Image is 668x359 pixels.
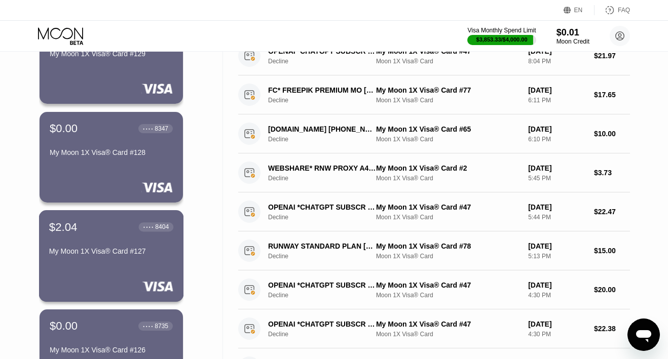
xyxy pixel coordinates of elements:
div: My Moon 1X Visa® Card #127 [49,247,173,255]
div: 8735 [155,323,168,330]
div: $17.65 [594,91,630,99]
div: My Moon 1X Visa® Card #77 [376,86,520,94]
div: Decline [268,58,385,65]
div: My Moon 1X Visa® Card #128 [50,148,173,156]
div: [DOMAIN_NAME] [PHONE_NUMBER] USDeclineMy Moon 1X Visa® Card #65Moon 1X Visa® Card[DATE]6:10 PM$10.00 [238,114,630,153]
div: 5:44 PM [528,214,586,221]
div: Moon 1X Visa® Card [376,136,520,143]
div: 8:04 PM [528,58,586,65]
div: ● ● ● ● [143,325,153,328]
div: $22.38 [594,325,630,333]
div: $21.97 [594,52,630,60]
div: 6:11 PM [528,97,586,104]
div: 5:45 PM [528,175,586,182]
div: [DATE] [528,242,586,250]
div: [DOMAIN_NAME] [PHONE_NUMBER] US [268,125,377,133]
div: Moon 1X Visa® Card [376,331,520,338]
div: [DATE] [528,164,586,172]
div: My Moon 1X Visa® Card #65 [376,125,520,133]
div: $22.47 [594,208,630,216]
div: Moon 1X Visa® Card [376,253,520,260]
div: My Moon 1X Visa® Card #129 [50,50,173,58]
div: FAQ [595,5,630,15]
div: Moon 1X Visa® Card [376,214,520,221]
div: [DATE] [528,203,586,211]
div: OPENAI *CHATGPT SUBSCR [PHONE_NUMBER] USDeclineMy Moon 1X Visa® Card #47Moon 1X Visa® Card[DATE]4... [238,270,630,309]
div: $0.01 [556,27,589,38]
div: Moon 1X Visa® Card [376,58,520,65]
div: $3,853.33 / $4,000.00 [476,36,528,43]
div: FC* FREEPIK PREMIUM MO [PHONE_NUMBER] ES [268,86,377,94]
div: 6:10 PM [528,136,586,143]
div: My Moon 1X Visa® Card #47 [376,203,520,211]
div: $0.00 [50,320,78,333]
div: WEBSHARE* RNW PROXY A4 [PHONE_NUMBER] USDeclineMy Moon 1X Visa® Card #2Moon 1X Visa® Card[DATE]5:... [238,153,630,192]
div: OPENAI *CHATGPT SUBSCR [PHONE_NUMBER] IE [268,320,377,328]
div: $0.00 [50,122,78,135]
div: OPENAI *CHATGPT SUBSCR [PHONE_NUMBER] IEDeclineMy Moon 1X Visa® Card #47Moon 1X Visa® Card[DATE]8... [238,36,630,75]
div: $15.00 [594,247,630,255]
div: [DATE] [528,125,586,133]
div: Moon 1X Visa® Card [376,175,520,182]
div: OPENAI *CHATGPT SUBSCR [PHONE_NUMBER] IEDeclineMy Moon 1X Visa® Card #47Moon 1X Visa® Card[DATE]4... [238,309,630,348]
div: FAQ [618,7,630,14]
div: $2.04 [49,220,78,233]
div: Decline [268,175,385,182]
div: My Moon 1X Visa® Card #47 [376,281,520,289]
div: Decline [268,292,385,299]
div: RUNWAY STANDARD PLAN [PHONE_NUMBER] US [268,242,377,250]
div: Moon 1X Visa® Card [376,97,520,104]
div: Decline [268,331,385,338]
div: My Moon 1X Visa® Card #78 [376,242,520,250]
div: Visa Monthly Spend Limit$3,853.33/$4,000.00 [467,27,536,45]
div: $7.43● ● ● ●7172My Moon 1X Visa® Card #129 [40,13,183,104]
div: Moon Credit [556,38,589,45]
div: $0.01Moon Credit [556,27,589,45]
div: WEBSHARE* RNW PROXY A4 [PHONE_NUMBER] US [268,164,377,172]
div: 8347 [155,125,168,132]
div: ● ● ● ● [143,225,154,228]
div: 8404 [155,223,169,230]
div: Decline [268,136,385,143]
div: Decline [268,97,385,104]
div: My Moon 1X Visa® Card #2 [376,164,520,172]
div: RUNWAY STANDARD PLAN [PHONE_NUMBER] USDeclineMy Moon 1X Visa® Card #78Moon 1X Visa® Card[DATE]5:1... [238,231,630,270]
div: [DATE] [528,281,586,289]
div: $20.00 [594,286,630,294]
div: My Moon 1X Visa® Card #47 [376,320,520,328]
div: 5:13 PM [528,253,586,260]
div: Decline [268,214,385,221]
div: [DATE] [528,86,586,94]
div: 4:30 PM [528,292,586,299]
div: $2.04● ● ● ●8404My Moon 1X Visa® Card #127 [40,211,183,301]
div: [DATE] [528,320,586,328]
div: EN [564,5,595,15]
iframe: Кнопка запуска окна обмена сообщениями [627,318,660,351]
div: ● ● ● ● [143,127,153,130]
div: EN [574,7,583,14]
div: Moon 1X Visa® Card [376,292,520,299]
div: $3.73 [594,169,630,177]
div: 4:30 PM [528,331,586,338]
div: $0.00● ● ● ●8347My Moon 1X Visa® Card #128 [40,112,183,203]
div: FC* FREEPIK PREMIUM MO [PHONE_NUMBER] ESDeclineMy Moon 1X Visa® Card #77Moon 1X Visa® Card[DATE]6... [238,75,630,114]
div: OPENAI *CHATGPT SUBSCR [PHONE_NUMBER] US [268,281,377,289]
div: Visa Monthly Spend Limit [467,27,536,34]
div: $10.00 [594,130,630,138]
div: My Moon 1X Visa® Card #126 [50,346,173,354]
div: Decline [268,253,385,260]
div: OPENAI *CHATGPT SUBSCR [PHONE_NUMBER] US [268,203,377,211]
div: OPENAI *CHATGPT SUBSCR [PHONE_NUMBER] USDeclineMy Moon 1X Visa® Card #47Moon 1X Visa® Card[DATE]5... [238,192,630,231]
